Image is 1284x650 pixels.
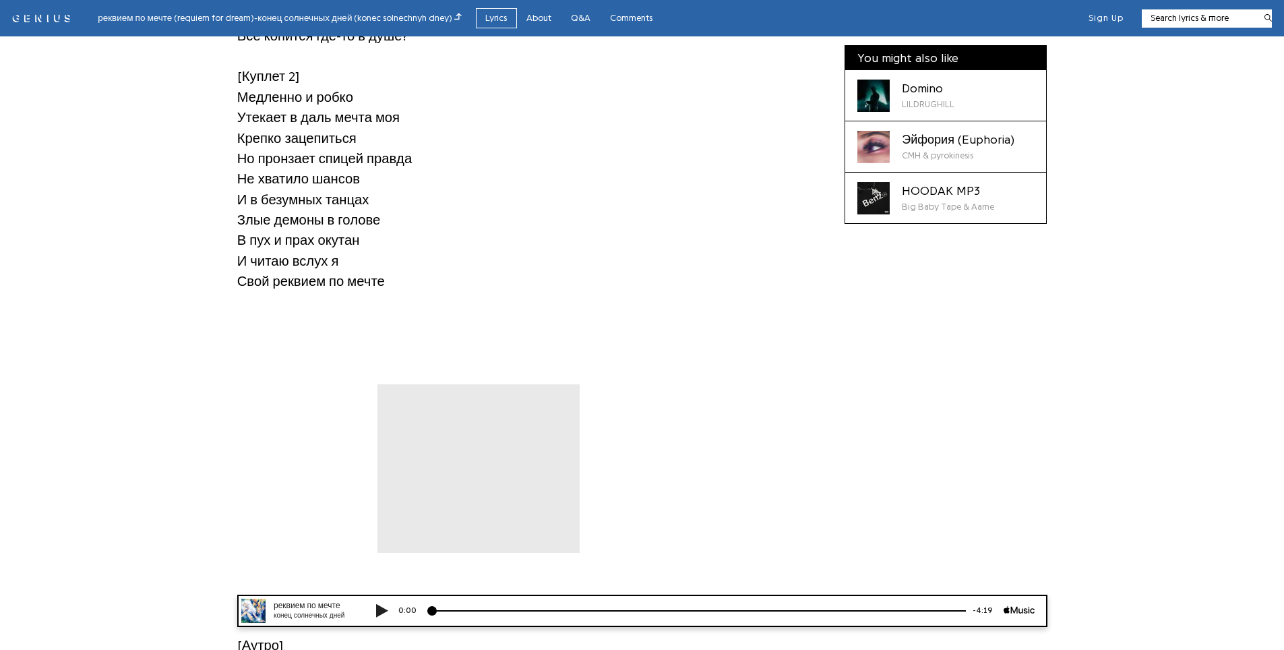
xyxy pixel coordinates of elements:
div: реквием по мечте [47,5,128,17]
input: Search lyrics & more [1142,11,1256,25]
div: CMH & pyrokinesis [902,149,1014,162]
div: Big Baby Tape & Aarne [902,200,994,214]
div: конец солнечных дней [47,16,128,26]
div: Cover art for Domino by LILDRUGHILL [857,80,890,112]
a: Cover art for HOODAK MP3 by Big Baby Tape & AarneHOODAK MP3Big Baby Tape & Aarne [845,173,1046,224]
div: Эйфория (Euphoria) [902,131,1014,149]
a: Q&A [561,8,601,29]
div: реквием по мечте (requiem for dream) - конец солнечных дней (konec solnechnyh dney) [98,11,462,26]
a: Cover art for Эйфория (Euphoria) by CMH & pyrokinesisЭйфория (Euphoria)CMH & pyrokinesis [845,122,1046,173]
a: Lyrics [476,8,517,29]
a: Comments [601,8,663,29]
div: Cover art for HOODAK MP3 by Big Baby Tape & Aarne [857,182,890,214]
div: You might also like [845,47,1046,71]
div: HOODAK MP3 [902,182,994,200]
div: LILDRUGHILL [902,98,954,111]
a: Cover art for Domino by LILDRUGHILLDominoLILDRUGHILL [845,71,1046,122]
div: -4:19 [739,10,777,22]
div: Cover art for Эйфория (Euphoria) by CMH & pyrokinesis [857,131,890,163]
a: About [517,8,561,29]
img: 72x72bb.jpg [15,4,39,28]
div: Domino [902,80,954,98]
button: Sign Up [1089,12,1124,24]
